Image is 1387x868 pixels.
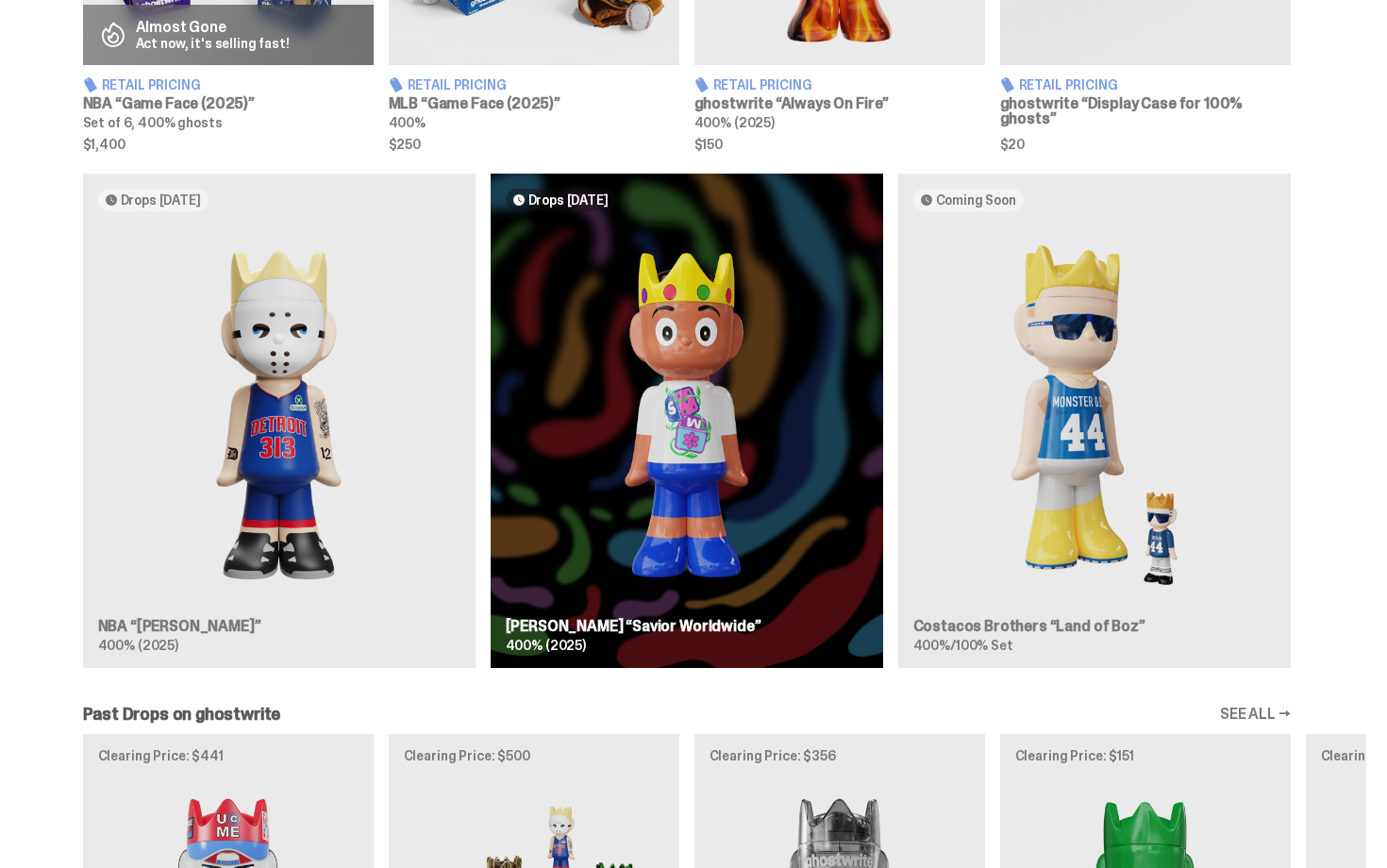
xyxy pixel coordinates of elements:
[506,637,586,654] span: 400% (2025)
[506,619,868,634] h3: [PERSON_NAME] “Savior Worldwide”
[98,226,460,604] img: Eminem
[1015,749,1276,762] p: Clearing Price: $151
[913,619,1276,634] h3: Costacos Brothers “Land of Boz”
[913,226,1276,604] img: Land of Boz
[1220,707,1291,722] a: SEE ALL →
[83,706,281,723] h2: Past Drops on ghostwrite
[136,20,290,35] p: Almost Gone
[83,114,223,131] span: Set of 6, 400% ghosts
[528,192,609,208] span: Drops [DATE]
[83,138,374,151] span: $1,400
[389,114,426,131] span: 400%
[1019,78,1118,92] span: Retail Pricing
[389,138,679,151] span: $250
[408,78,507,92] span: Retail Pricing
[506,226,868,604] img: Savior Worldwide
[121,192,201,208] span: Drops [DATE]
[713,78,812,92] span: Retail Pricing
[694,96,985,111] h3: ghostwrite “Always On Fire”
[404,749,664,762] p: Clearing Price: $500
[694,114,775,131] span: 400% (2025)
[710,749,970,762] p: Clearing Price: $356
[1000,138,1291,151] span: $20
[98,619,460,634] h3: NBA “[PERSON_NAME]”
[83,96,374,111] h3: NBA “Game Face (2025)”
[913,637,1013,654] span: 400%/100% Set
[694,138,985,151] span: $150
[936,192,1016,208] span: Coming Soon
[1000,96,1291,126] h3: ghostwrite “Display Case for 100% ghosts”
[102,78,201,92] span: Retail Pricing
[98,637,178,654] span: 400% (2025)
[389,96,679,111] h3: MLB “Game Face (2025)”
[98,749,359,762] p: Clearing Price: $441
[136,37,290,50] p: Act now, it's selling fast!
